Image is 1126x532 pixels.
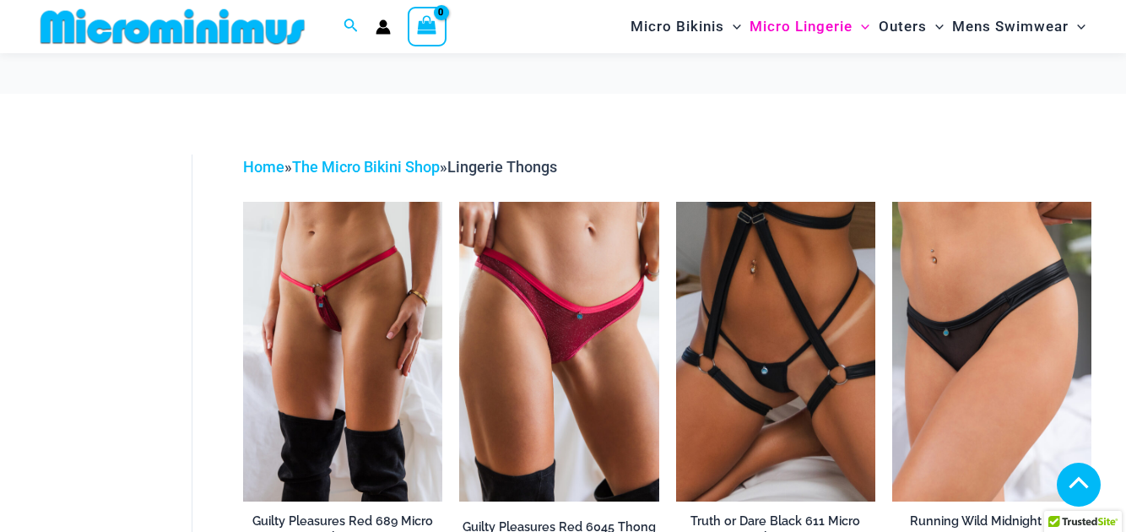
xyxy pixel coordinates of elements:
[243,158,284,176] a: Home
[408,7,447,46] a: View Shopping Cart, empty
[459,202,658,501] img: Guilty Pleasures Red 6045 Thong 01
[879,5,927,48] span: Outers
[892,202,1091,501] a: Running Wild Midnight 6052 Bottom 01Running Wild Midnight 1052 Top 6052 Bottom 05Running Wild Mid...
[631,5,724,48] span: Micro Bikinis
[344,16,359,37] a: Search icon link
[447,158,557,176] span: Lingerie Thongs
[243,202,442,501] img: Guilty Pleasures Red 689 Micro 01
[34,8,311,46] img: MM SHOP LOGO FLAT
[892,202,1091,501] img: Running Wild Midnight 6052 Bottom 01
[853,5,869,48] span: Menu Toggle
[952,5,1069,48] span: Mens Swimwear
[676,202,875,501] img: Truth or Dare Black Micro 02
[42,141,194,479] iframe: TrustedSite Certified
[750,5,853,48] span: Micro Lingerie
[626,5,745,48] a: Micro BikinisMenu ToggleMenu Toggle
[724,5,741,48] span: Menu Toggle
[624,3,1092,51] nav: Site Navigation
[243,202,442,501] a: Guilty Pleasures Red 689 Micro 01Guilty Pleasures Red 689 Micro 02Guilty Pleasures Red 689 Micro 02
[948,5,1090,48] a: Mens SwimwearMenu ToggleMenu Toggle
[745,5,874,48] a: Micro LingerieMenu ToggleMenu Toggle
[1069,5,1085,48] span: Menu Toggle
[376,19,391,35] a: Account icon link
[676,202,875,501] a: Truth or Dare Black Micro 02Truth or Dare Black 1905 Bodysuit 611 Micro 12Truth or Dare Black 190...
[927,5,944,48] span: Menu Toggle
[243,158,557,176] span: » »
[292,158,440,176] a: The Micro Bikini Shop
[874,5,948,48] a: OutersMenu ToggleMenu Toggle
[459,202,658,501] a: Guilty Pleasures Red 6045 Thong 01Guilty Pleasures Red 6045 Thong 02Guilty Pleasures Red 6045 Tho...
